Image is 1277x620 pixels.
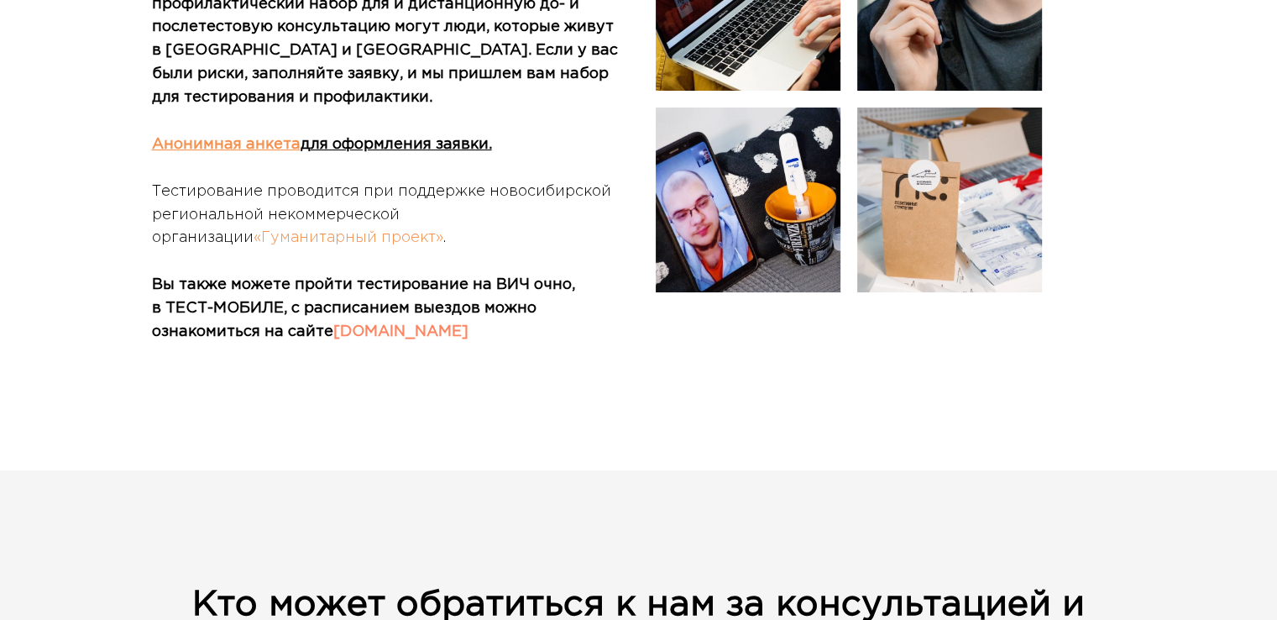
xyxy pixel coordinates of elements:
[301,138,492,151] u: для оформления заявки.
[152,302,536,339] strong: в ТЕСТ-МОБИЛЕ, с расписанием выездов можно ознакомиться на сайте
[333,325,468,339] a: [DOMAIN_NAME]
[254,231,443,244] a: «Гуманитарный проект»
[152,278,575,292] strong: Вы также можете пройти тестирование на ВИЧ очно,
[152,138,301,151] a: Анонимная анкета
